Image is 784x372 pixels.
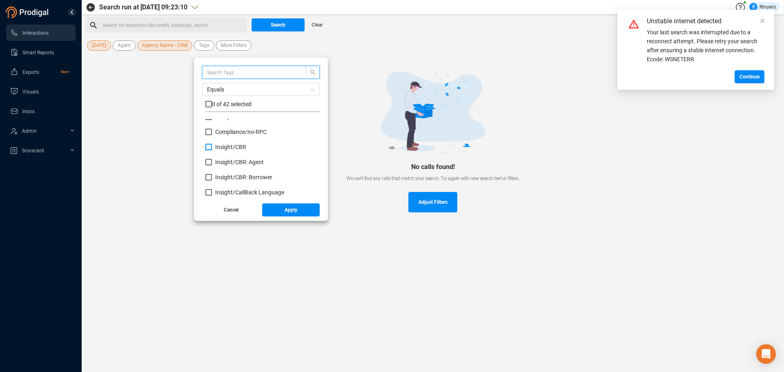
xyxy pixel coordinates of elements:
span: Exports [22,69,39,75]
div: No calls found! [99,163,766,171]
span: Scorecard [22,148,44,154]
span: Adjust Filters [419,192,448,212]
li: Exports [6,64,76,80]
a: ExportsNew! [10,64,69,80]
button: Search [252,18,305,31]
a: Inbox [10,103,69,119]
input: Search Tags [207,68,294,77]
button: Agency Name • CRM [137,40,192,51]
button: Adjust Filters [408,192,457,212]
span: More Filters [221,40,247,51]
span: Insight/ CBR: Agent [215,159,264,165]
span: Inbox [22,109,35,114]
div: Rmyers [749,3,776,11]
a: Smart Reports [10,44,69,60]
div: Unstable internet detected [647,16,731,26]
a: Visuals [10,83,69,100]
span: Compliance/ no-RPC [215,129,267,135]
li: Interactions [6,25,76,41]
span: Clear [312,18,323,31]
span: Search run at [DATE] 09:23:10 [99,2,187,12]
span: Equals [207,83,315,96]
button: Clear [305,18,329,31]
div: We can't find any calls that match your search. Try again with new search text or filters. [99,175,766,182]
button: Apply [262,203,320,216]
span: Interactions [22,30,49,36]
button: [DATE] [87,40,111,51]
span: Search [271,18,285,31]
button: Cancel [202,203,260,216]
span: R [752,3,755,11]
span: 0 of 42 selected [212,101,252,107]
img: prodigal-logo [6,7,51,18]
span: Apply [285,203,297,216]
li: Inbox [6,103,76,119]
span: Tags [199,40,209,51]
span: Insight/ CallBack Language [215,189,284,196]
span: Admin [22,128,37,134]
span: Smart Reports [22,50,54,56]
span: Visuals [22,89,39,95]
li: Smart Reports [6,44,76,60]
button: Tags [194,40,214,51]
div: Open Intercom Messenger [756,344,776,364]
a: Interactions [10,25,69,41]
div: Your last search was interrupted due to a reconnect attempt. Please retry your search after ensur... [647,28,764,64]
span: New! [61,64,69,80]
span: search [306,69,319,75]
span: Insight/ CBR: Borrower [215,174,272,180]
button: Continue [735,70,764,83]
span: close [759,18,765,24]
span: Insight/ CBR [215,144,246,150]
span: Continue [739,70,759,83]
span: Agency Name • CRM [142,40,187,51]
button: More Filters [216,40,252,51]
span: Agent [118,40,131,51]
button: Agent [113,40,136,51]
li: Visuals [6,83,76,100]
div: grid [205,119,320,197]
span: [DATE] [92,40,106,51]
span: Cancel [224,203,238,216]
